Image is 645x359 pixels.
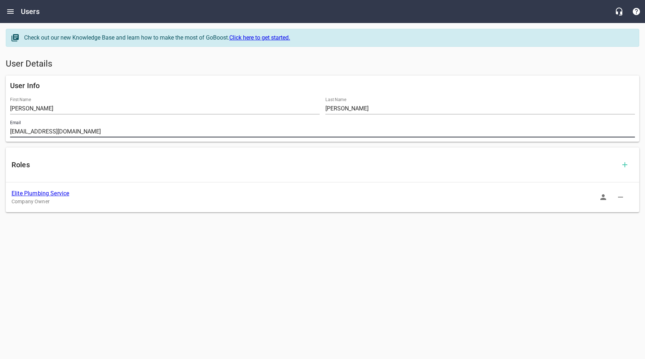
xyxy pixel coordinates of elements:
button: Open drawer [2,3,19,20]
button: Sign In as Role [595,188,612,206]
label: Last Name [325,97,346,102]
h6: User Info [10,80,635,91]
h6: Users [21,6,40,17]
button: Delete Role [612,188,629,206]
button: Add Role [616,156,633,173]
button: Support Portal [628,3,645,20]
a: Elite Plumbing Service [12,190,69,197]
button: Live Chat [610,3,628,20]
label: Email [10,121,21,125]
h5: User Details [6,58,639,70]
p: Company Owner [12,198,622,205]
a: Click here to get started. [229,34,290,41]
h6: Roles [12,159,616,171]
label: First Name [10,97,31,102]
div: Check out our new Knowledge Base and learn how to make the most of GoBoost. [24,33,632,42]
